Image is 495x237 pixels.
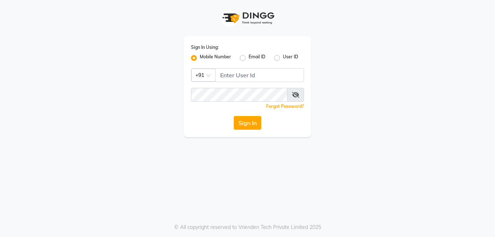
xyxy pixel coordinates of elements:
[249,54,265,62] label: Email ID
[191,44,219,51] label: Sign In Using:
[200,54,231,62] label: Mobile Number
[234,116,261,130] button: Sign In
[218,7,277,29] img: logo1.svg
[191,88,288,102] input: Username
[266,104,304,109] a: Forgot Password?
[283,54,298,62] label: User ID
[215,68,304,82] input: Username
